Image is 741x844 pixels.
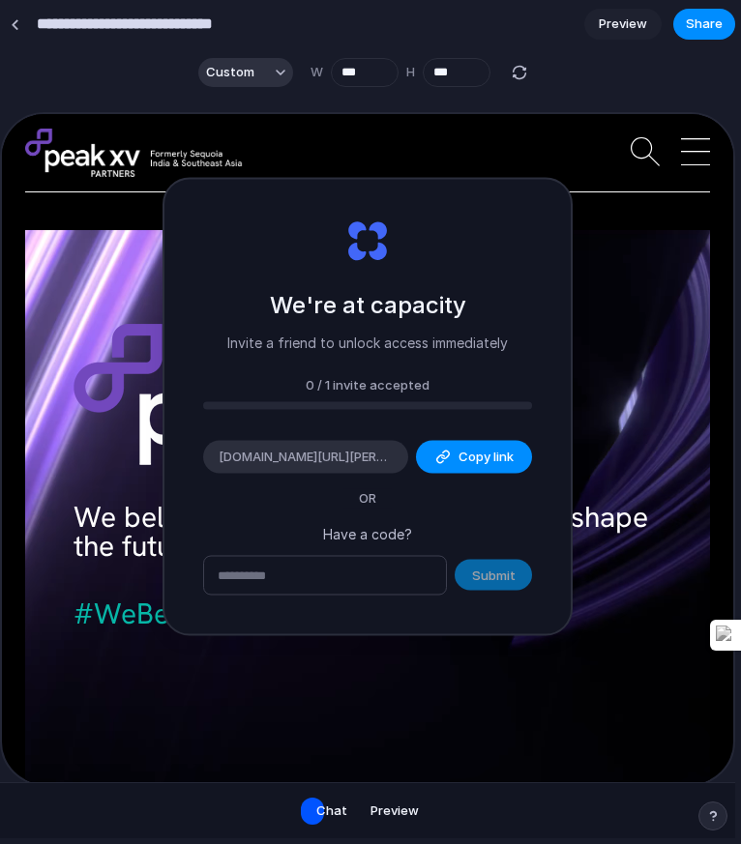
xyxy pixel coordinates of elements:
span: [DOMAIN_NAME][URL][PERSON_NAME][PERSON_NAME] [219,448,393,467]
h1: We believe outlier founders and ideas shape the future of humanity. [72,389,689,447]
div: [DOMAIN_NAME][URL][PERSON_NAME][PERSON_NAME] [203,441,408,474]
button: Chat [305,796,359,827]
span: Preview [599,15,647,34]
button: Copy link [416,441,532,474]
span: Chat [316,801,347,821]
button: Preview [359,796,430,827]
h2: #WeBelieve [72,485,689,514]
div: 0 / 1 invite accepted [203,375,532,394]
label: H [406,63,415,82]
span: OR [343,489,392,509]
p: Have a code? [203,523,532,543]
h2: We're at capacity [270,287,466,322]
span: Copy link [459,448,514,467]
img: Sequoia [23,15,241,62]
button: Custom [198,58,293,87]
span: Share [686,15,723,34]
p: Invite a friend to unlock access immediately [227,332,508,352]
label: W [311,63,323,82]
span: Custom [206,63,254,82]
button: Share [673,9,735,40]
img: Peak XV Logo [72,210,459,369]
a: Preview [584,9,662,40]
span: Preview [370,801,419,821]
